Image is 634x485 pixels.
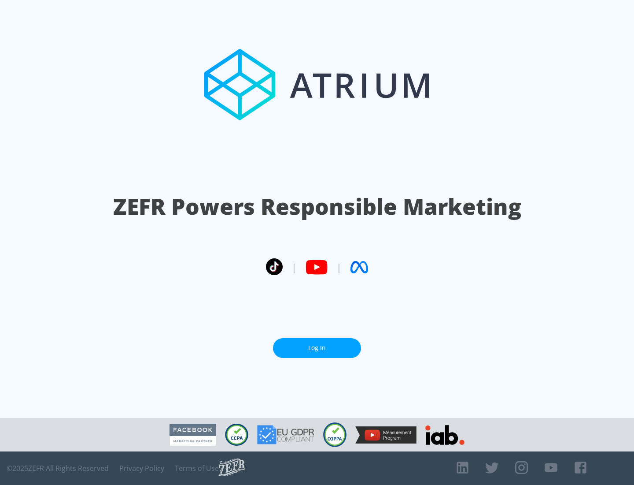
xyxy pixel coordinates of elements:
img: YouTube Measurement Program [355,426,417,444]
a: Terms of Use [175,464,219,473]
span: © 2025 ZEFR All Rights Reserved [7,464,109,473]
img: CCPA Compliant [225,424,248,446]
img: COPPA Compliant [323,422,346,447]
span: | [291,261,297,274]
span: | [336,261,342,274]
h1: ZEFR Powers Responsible Marketing [113,191,521,222]
img: Facebook Marketing Partner [170,424,216,446]
a: Privacy Policy [119,464,164,473]
a: Log In [273,338,361,358]
img: GDPR Compliant [257,425,314,444]
img: IAB [425,425,464,445]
